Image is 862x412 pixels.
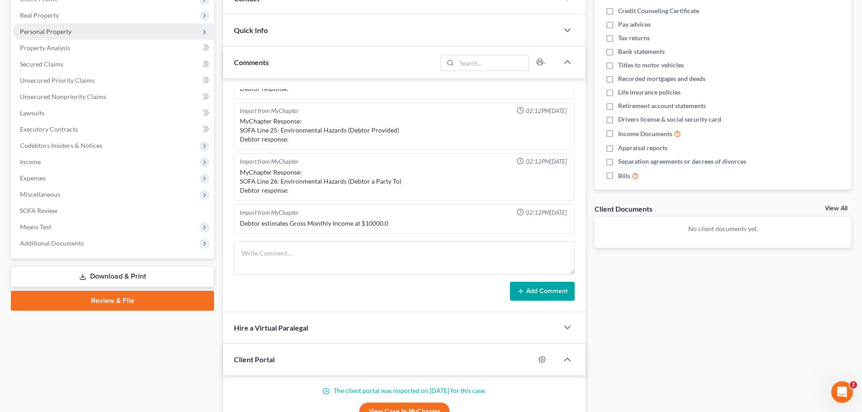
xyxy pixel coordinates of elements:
a: Download & Print [11,266,214,287]
span: Pay advices [618,20,651,29]
span: Comments [234,58,269,66]
a: Unsecured Nonpriority Claims [13,89,214,105]
span: Lawsuits [20,109,44,117]
span: Expenses [20,174,46,182]
span: Bank statements [618,47,665,56]
span: Life insurance policies [618,88,681,97]
p: The client portal was imported on [DATE] for this case. [234,386,575,395]
span: Appraisal reports [618,143,667,152]
span: Additional Documents [20,239,84,247]
span: Titles to motor vehicles [618,61,684,70]
a: Review & File [11,291,214,311]
span: Means Test [20,223,51,231]
span: Client Portal [234,355,275,364]
span: Unsecured Priority Claims [20,76,95,84]
span: 02:12PM[DATE] [526,107,567,115]
span: Property Analysis [20,44,70,52]
span: Drivers license & social security card [618,115,721,124]
span: Miscellaneous [20,190,60,198]
div: Import from MyChapter [240,107,299,115]
button: Add Comment [510,282,575,301]
span: Recorded mortgages and deeds [618,74,705,83]
span: Separation agreements or decrees of divorces [618,157,746,166]
span: SOFA Review [20,207,57,214]
div: Client Documents [595,204,652,213]
a: View All [825,205,848,212]
div: Import from MyChapter [240,157,299,166]
a: Property Analysis [13,40,214,56]
span: Retirement account statements [618,101,706,110]
div: Debtor estimates Gross Monthly Income at $10000.0 [240,219,569,228]
span: Codebtors Insiders & Notices [20,142,102,149]
a: Unsecured Priority Claims [13,72,214,89]
span: 02:12PM[DATE] [526,157,567,166]
span: Real Property [20,11,59,19]
span: Secured Claims [20,60,63,68]
span: Income Documents [618,129,672,138]
input: Search... [457,55,529,71]
span: 2 [850,381,857,388]
span: Hire a Virtual Paralegal [234,323,308,332]
span: Personal Property [20,28,71,35]
span: Unsecured Nonpriority Claims [20,93,106,100]
span: 02:12PM[DATE] [526,208,567,217]
div: MyChapter Response: SOFA Line 25: Environmental Hazards (Debtor Provided) Debtor response: [240,117,569,144]
span: Income [20,158,41,166]
span: Tax returns [618,33,650,43]
span: Credit Counseling Certificate [618,6,699,15]
div: MyChapter Response: SOFA Line 26: Environmental Hazards (Debtor a Party To) Debtor response: [240,168,569,195]
span: Executory Contracts [20,125,78,133]
a: Secured Claims [13,56,214,72]
p: No client documents yet. [602,224,844,233]
span: Quick Info [234,26,268,34]
a: Lawsuits [13,105,214,121]
a: Executory Contracts [13,121,214,137]
a: SOFA Review [13,203,214,219]
iframe: Intercom live chat [831,381,853,403]
span: Bills [618,171,630,180]
div: Import from MyChapter [240,208,299,217]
